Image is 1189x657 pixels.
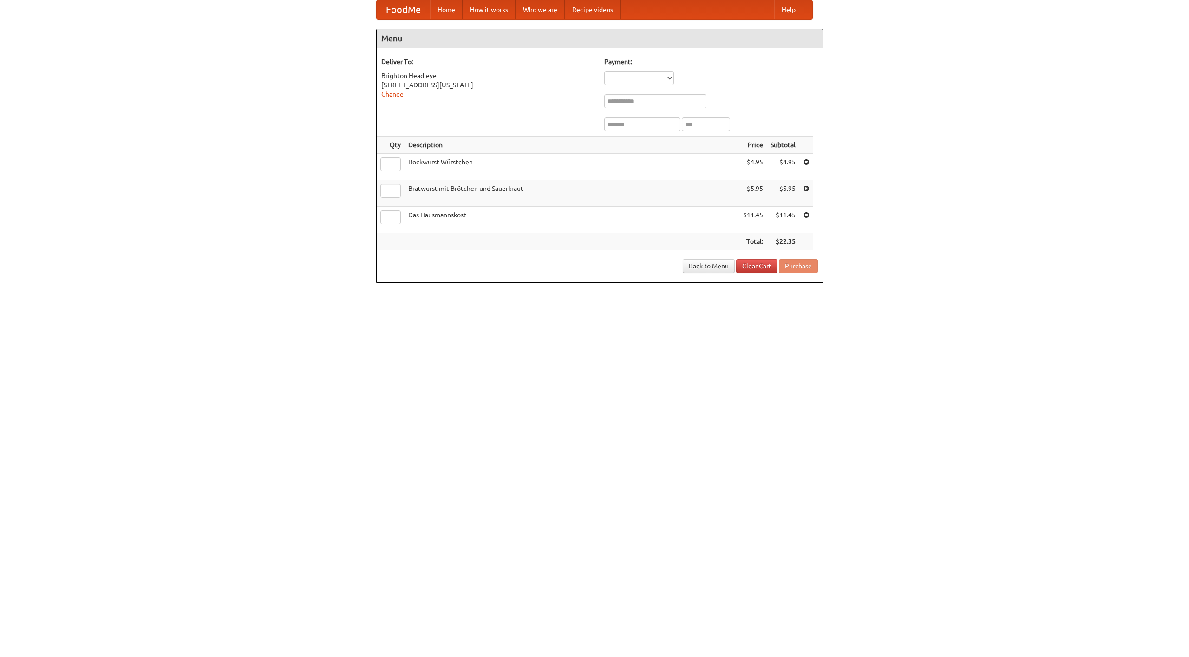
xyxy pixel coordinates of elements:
[774,0,803,19] a: Help
[683,259,735,273] a: Back to Menu
[405,137,739,154] th: Description
[381,57,595,66] h5: Deliver To:
[739,233,767,250] th: Total:
[739,180,767,207] td: $5.95
[381,80,595,90] div: [STREET_ADDRESS][US_STATE]
[767,137,799,154] th: Subtotal
[377,137,405,154] th: Qty
[430,0,463,19] a: Home
[736,259,777,273] a: Clear Cart
[377,0,430,19] a: FoodMe
[739,207,767,233] td: $11.45
[405,154,739,180] td: Bockwurst Würstchen
[767,233,799,250] th: $22.35
[377,29,823,48] h4: Menu
[381,91,404,98] a: Change
[767,180,799,207] td: $5.95
[604,57,818,66] h5: Payment:
[463,0,516,19] a: How it works
[516,0,565,19] a: Who we are
[739,154,767,180] td: $4.95
[779,259,818,273] button: Purchase
[405,180,739,207] td: Bratwurst mit Brötchen und Sauerkraut
[565,0,621,19] a: Recipe videos
[767,154,799,180] td: $4.95
[739,137,767,154] th: Price
[767,207,799,233] td: $11.45
[381,71,595,80] div: Brighton Headleye
[405,207,739,233] td: Das Hausmannskost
